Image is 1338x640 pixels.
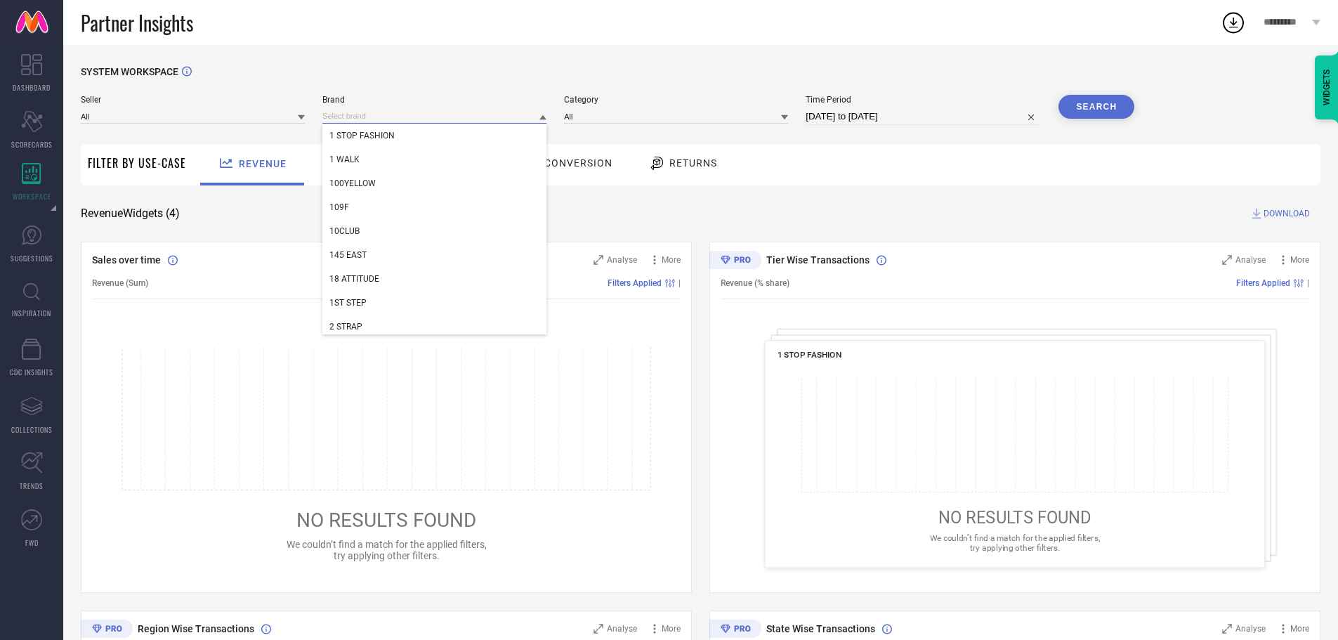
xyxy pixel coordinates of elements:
[329,322,362,332] span: 2 STRAP
[1222,255,1232,265] svg: Zoom
[322,219,546,243] div: 10CLUB
[322,171,546,195] div: 100YELLOW
[81,207,180,221] span: Revenue Widgets ( 4 )
[669,157,717,169] span: Returns
[322,291,546,315] div: 1ST STEP
[13,82,51,93] span: DASHBOARD
[329,155,360,164] span: 1 WALK
[1264,207,1310,221] span: DOWNLOAD
[329,226,360,236] span: 10CLUB
[1058,95,1134,119] button: Search
[81,8,193,37] span: Partner Insights
[92,254,161,266] span: Sales over time
[322,148,546,171] div: 1 WALK
[322,243,546,267] div: 145 EAST
[662,624,681,634] span: More
[1221,10,1246,35] div: Open download list
[678,278,681,288] span: |
[1222,624,1232,634] svg: Zoom
[322,124,546,148] div: 1 STOP FASHION
[329,250,367,260] span: 145 EAST
[608,278,662,288] span: Filters Applied
[138,623,254,634] span: Region Wise Transactions
[766,623,875,634] span: State Wise Transactions
[296,509,476,532] span: NO RESULTS FOUND
[239,158,287,169] span: Revenue
[930,533,1100,552] span: We couldn’t find a match for the applied filters, try applying other filters.
[544,157,612,169] span: Conversion
[721,278,789,288] span: Revenue (% share)
[938,508,1091,528] span: NO RESULTS FOUND
[13,191,51,202] span: WORKSPACE
[88,155,186,171] span: Filter By Use-Case
[593,255,603,265] svg: Zoom
[1236,278,1290,288] span: Filters Applied
[1290,255,1309,265] span: More
[10,367,53,377] span: CDC INSIGHTS
[11,424,53,435] span: COLLECTIONS
[287,539,487,561] span: We couldn’t find a match for the applied filters, try applying other filters.
[607,624,637,634] span: Analyse
[662,255,681,265] span: More
[1290,624,1309,634] span: More
[329,298,367,308] span: 1ST STEP
[766,254,870,266] span: Tier Wise Transactions
[564,95,788,105] span: Category
[778,350,842,360] span: 1 STOP FASHION
[806,95,1041,105] span: Time Period
[81,95,305,105] span: Seller
[322,315,546,339] div: 2 STRAP
[12,308,51,318] span: INSPIRATION
[81,66,178,77] span: SYSTEM WORKSPACE
[1235,624,1266,634] span: Analyse
[806,108,1041,125] input: Select time period
[20,481,44,491] span: TRENDS
[322,195,546,219] div: 109F
[1307,278,1309,288] span: |
[593,624,603,634] svg: Zoom
[322,95,546,105] span: Brand
[322,267,546,291] div: 18 ATTITUDE
[607,255,637,265] span: Analyse
[92,278,148,288] span: Revenue (Sum)
[329,131,395,141] span: 1 STOP FASHION
[11,253,53,263] span: SUGGESTIONS
[329,202,349,212] span: 109F
[11,139,53,150] span: SCORECARDS
[1235,255,1266,265] span: Analyse
[322,109,546,124] input: Select brand
[25,537,39,548] span: FWD
[329,274,379,284] span: 18 ATTITUDE
[329,178,376,188] span: 100YELLOW
[709,251,761,272] div: Premium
